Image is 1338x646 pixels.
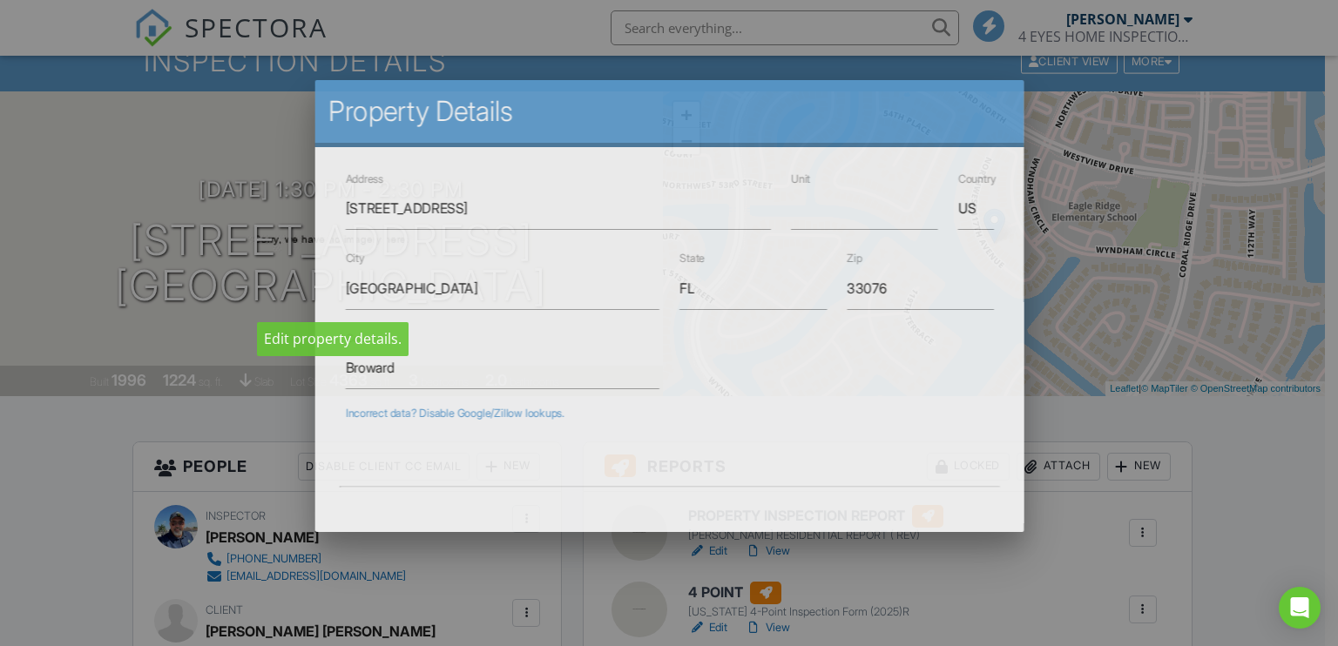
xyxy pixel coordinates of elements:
div: Incorrect data? Disable Google/Zillow lookups. [345,407,993,421]
div: Open Intercom Messenger [1279,587,1321,629]
label: Unit [790,172,809,185]
label: State [679,252,705,265]
label: Country [957,172,995,185]
label: County [345,332,379,345]
label: City [345,252,364,265]
label: Address [345,172,382,185]
h2: Property Details [328,94,1010,129]
label: Zip [846,252,861,265]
